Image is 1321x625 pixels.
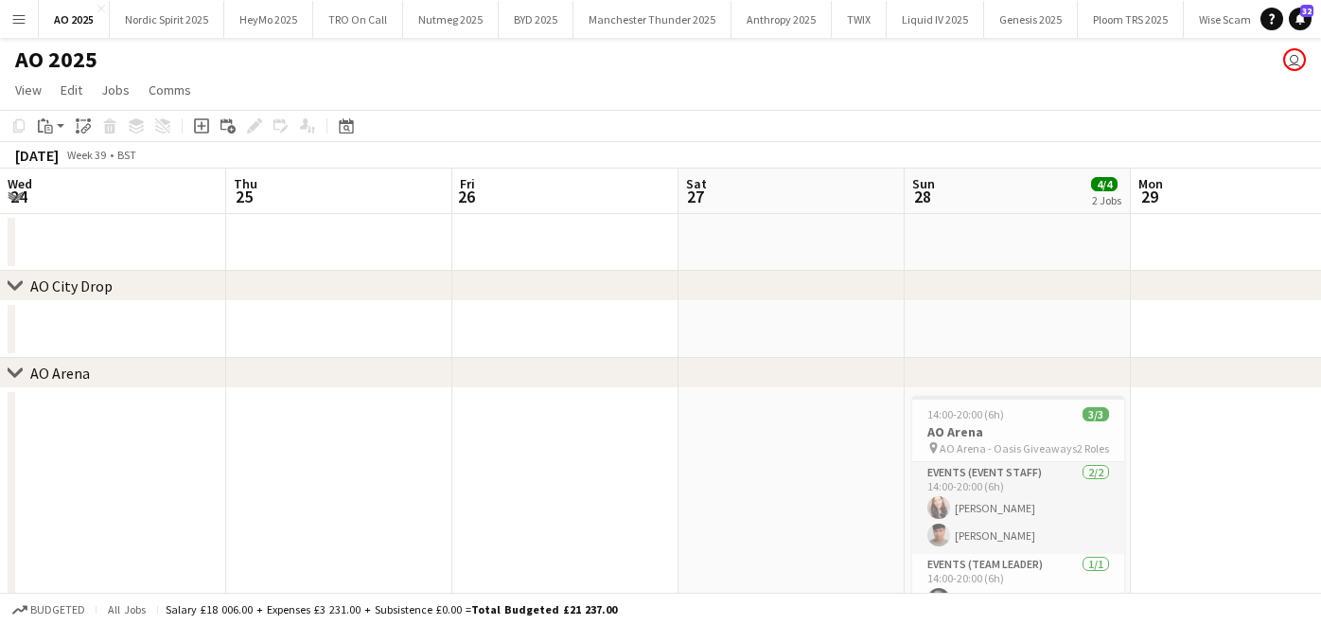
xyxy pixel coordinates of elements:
[101,81,130,98] span: Jobs
[1184,1,1267,38] button: Wise Scam
[832,1,887,38] button: TWIX
[234,175,257,192] span: Thu
[1289,8,1312,30] a: 32
[1300,5,1313,17] span: 32
[573,1,731,38] button: Manchester Thunder 2025
[912,554,1124,618] app-card-role: Events (Team Leader)1/114:00-20:00 (6h)[PERSON_NAME]
[1083,407,1109,421] span: 3/3
[8,78,49,102] a: View
[313,1,403,38] button: TRO On Call
[1091,177,1118,191] span: 4/4
[9,599,88,620] button: Budgeted
[8,175,32,192] span: Wed
[30,603,85,616] span: Budgeted
[927,407,1004,421] span: 14:00-20:00 (6h)
[731,1,832,38] button: Anthropy 2025
[1092,193,1121,207] div: 2 Jobs
[683,186,707,207] span: 27
[15,81,42,98] span: View
[471,602,617,616] span: Total Budgeted £21 237.00
[499,1,573,38] button: BYD 2025
[110,1,224,38] button: Nordic Spirit 2025
[15,146,59,165] div: [DATE]
[912,396,1124,618] app-job-card: 14:00-20:00 (6h)3/3AO Arena AO Arena - Oasis Giveaways2 RolesEvents (Event Staff)2/214:00-20:00 (...
[457,186,475,207] span: 26
[104,602,150,616] span: All jobs
[5,186,32,207] span: 24
[403,1,499,38] button: Nutmeg 2025
[166,602,617,616] div: Salary £18 006.00 + Expenses £3 231.00 + Subsistence £0.00 =
[149,81,191,98] span: Comms
[141,78,199,102] a: Comms
[909,186,935,207] span: 28
[1136,186,1163,207] span: 29
[686,175,707,192] span: Sat
[1138,175,1163,192] span: Mon
[39,1,110,38] button: AO 2025
[30,277,113,295] div: AO City Drop
[224,1,313,38] button: HeyMo 2025
[1077,441,1109,455] span: 2 Roles
[30,364,90,383] div: AO Arena
[940,441,1077,455] span: AO Arena - Oasis Giveaways
[984,1,1078,38] button: Genesis 2025
[912,175,935,192] span: Sun
[1078,1,1184,38] button: Ploom TRS 2025
[460,175,475,192] span: Fri
[53,78,90,102] a: Edit
[1283,48,1306,71] app-user-avatar: Laura Smallwood
[61,81,82,98] span: Edit
[94,78,137,102] a: Jobs
[912,423,1124,440] h3: AO Arena
[887,1,984,38] button: Liquid IV 2025
[912,462,1124,554] app-card-role: Events (Event Staff)2/214:00-20:00 (6h)[PERSON_NAME][PERSON_NAME]
[231,186,257,207] span: 25
[15,45,97,74] h1: AO 2025
[117,148,136,162] div: BST
[62,148,110,162] span: Week 39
